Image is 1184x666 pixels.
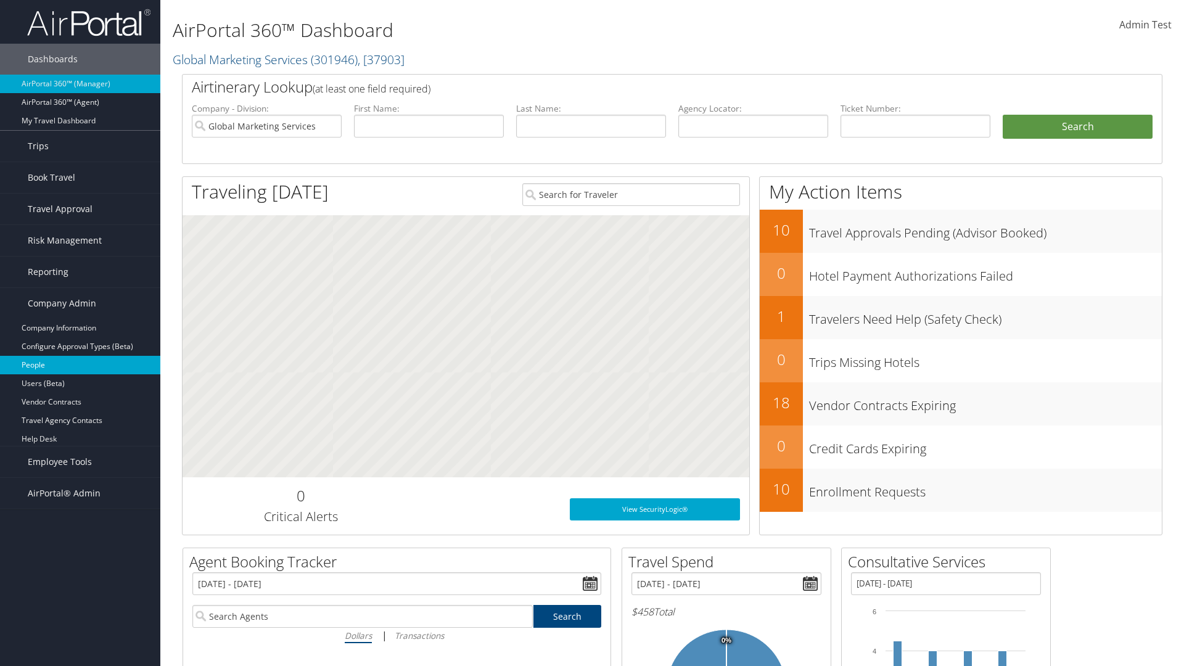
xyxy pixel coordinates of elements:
button: Search [1003,115,1153,139]
span: Admin Test [1119,18,1172,31]
h3: Travel Approvals Pending (Advisor Booked) [809,218,1162,242]
span: Company Admin [28,288,96,319]
h1: AirPortal 360™ Dashboard [173,17,839,43]
a: 0Credit Cards Expiring [760,425,1162,469]
span: , [ 37903 ] [358,51,405,68]
span: Reporting [28,257,68,287]
h2: Travel Spend [628,551,831,572]
label: First Name: [354,102,504,115]
label: Ticket Number: [841,102,990,115]
label: Company - Division: [192,102,342,115]
i: Transactions [395,630,444,641]
span: $458 [631,605,654,619]
h3: Hotel Payment Authorizations Failed [809,261,1162,285]
tspan: 6 [873,608,876,615]
span: Trips [28,131,49,162]
h1: My Action Items [760,179,1162,205]
span: Book Travel [28,162,75,193]
span: ( 301946 ) [311,51,358,68]
h2: 18 [760,392,803,413]
label: Agency Locator: [678,102,828,115]
h2: Airtinerary Lookup [192,76,1071,97]
h2: Consultative Services [848,551,1050,572]
span: (at least one field required) [313,82,430,96]
input: Search Agents [192,605,533,628]
a: View SecurityLogic® [570,498,740,520]
a: Admin Test [1119,6,1172,44]
tspan: 4 [873,647,876,655]
label: Last Name: [516,102,666,115]
h2: 0 [760,349,803,370]
span: Travel Approval [28,194,92,224]
h2: 0 [760,435,803,456]
div: | [192,628,601,643]
h1: Traveling [DATE] [192,179,329,205]
img: airportal-logo.png [27,8,150,37]
h6: Total [631,605,821,619]
h3: Travelers Need Help (Safety Check) [809,305,1162,328]
h3: Enrollment Requests [809,477,1162,501]
a: Search [533,605,602,628]
a: 1Travelers Need Help (Safety Check) [760,296,1162,339]
h3: Trips Missing Hotels [809,348,1162,371]
h2: Agent Booking Tracker [189,551,610,572]
h2: 10 [760,479,803,499]
a: 18Vendor Contracts Expiring [760,382,1162,425]
a: Global Marketing Services [173,51,405,68]
tspan: 0% [721,637,731,644]
h2: 0 [192,485,409,506]
span: Dashboards [28,44,78,75]
h3: Credit Cards Expiring [809,434,1162,458]
span: Employee Tools [28,446,92,477]
h3: Critical Alerts [192,508,409,525]
h2: 10 [760,220,803,240]
a: 0Trips Missing Hotels [760,339,1162,382]
h2: 1 [760,306,803,327]
a: 10Enrollment Requests [760,469,1162,512]
span: Risk Management [28,225,102,256]
a: 0Hotel Payment Authorizations Failed [760,253,1162,296]
span: AirPortal® Admin [28,478,101,509]
h2: 0 [760,263,803,284]
input: Search for Traveler [522,183,740,206]
i: Dollars [345,630,372,641]
a: 10Travel Approvals Pending (Advisor Booked) [760,210,1162,253]
h3: Vendor Contracts Expiring [809,391,1162,414]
